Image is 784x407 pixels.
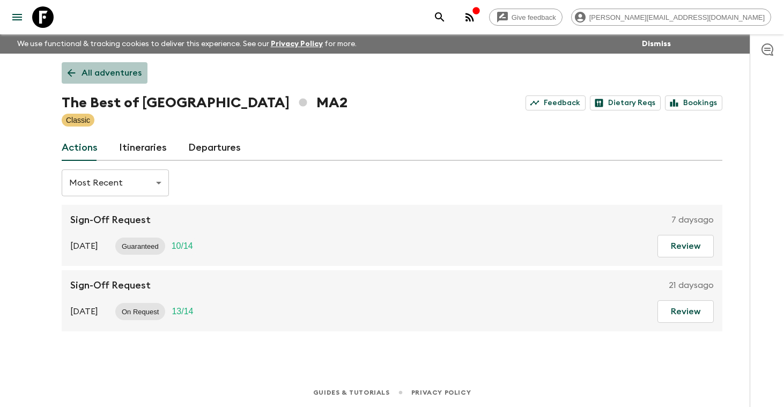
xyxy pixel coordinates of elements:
p: 7 days ago [671,213,714,226]
h1: The Best of [GEOGRAPHIC_DATA] MA2 [62,92,347,114]
button: menu [6,6,28,28]
a: Itineraries [119,135,167,161]
div: Trip Fill [165,238,199,255]
p: [DATE] [70,240,98,253]
a: Feedback [526,95,586,110]
button: Review [657,235,714,257]
div: [PERSON_NAME][EMAIL_ADDRESS][DOMAIN_NAME] [571,9,771,26]
span: Guaranteed [115,242,165,250]
div: Most Recent [62,168,169,198]
a: Privacy Policy [411,387,471,398]
a: Departures [188,135,241,161]
p: [DATE] [70,305,98,318]
span: On Request [115,308,165,316]
p: Classic [66,115,90,125]
p: Sign-Off Request [70,213,151,226]
p: We use functional & tracking cookies to deliver this experience. See our for more. [13,34,361,54]
span: Give feedback [506,13,562,21]
a: Bookings [665,95,722,110]
a: Privacy Policy [271,40,323,48]
button: Dismiss [639,36,674,51]
a: Give feedback [489,9,563,26]
p: 21 days ago [669,279,714,292]
p: Sign-Off Request [70,279,151,292]
span: [PERSON_NAME][EMAIL_ADDRESS][DOMAIN_NAME] [583,13,771,21]
a: Actions [62,135,98,161]
a: All adventures [62,62,147,84]
div: Trip Fill [165,303,199,320]
p: All adventures [82,66,142,79]
a: Guides & Tutorials [313,387,390,398]
a: Dietary Reqs [590,95,661,110]
button: search adventures [429,6,450,28]
p: 10 / 14 [172,240,193,253]
p: 13 / 14 [172,305,193,318]
button: Review [657,300,714,323]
